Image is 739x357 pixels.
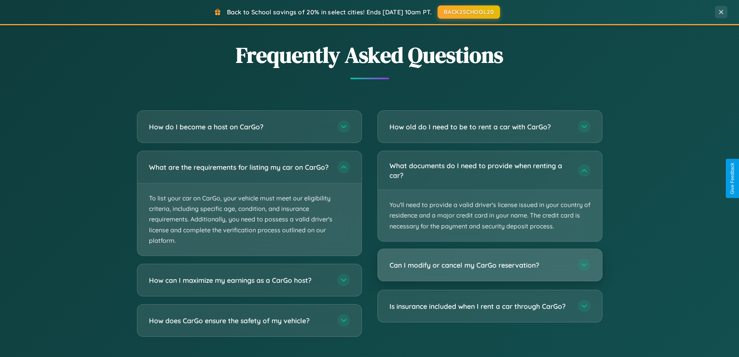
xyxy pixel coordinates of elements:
h3: Is insurance included when I rent a car through CarGo? [389,301,570,311]
h3: What documents do I need to provide when renting a car? [389,161,570,180]
h3: How old do I need to be to rent a car with CarGo? [389,122,570,132]
p: You'll need to provide a valid driver's license issued in your country of residence and a major c... [378,190,602,241]
h3: Can I modify or cancel my CarGo reservation? [389,260,570,270]
h3: How can I maximize my earnings as a CarGo host? [149,275,330,285]
h3: How does CarGo ensure the safety of my vehicle? [149,316,330,326]
h3: How do I become a host on CarGo? [149,122,330,132]
button: BACK2SCHOOL20 [438,5,500,19]
p: To list your car on CarGo, your vehicle must meet our eligibility criteria, including specific ag... [137,183,362,256]
h2: Frequently Asked Questions [137,40,602,70]
div: Give Feedback [730,163,735,194]
span: Back to School savings of 20% in select cities! Ends [DATE] 10am PT. [227,8,432,16]
h3: What are the requirements for listing my car on CarGo? [149,162,330,172]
